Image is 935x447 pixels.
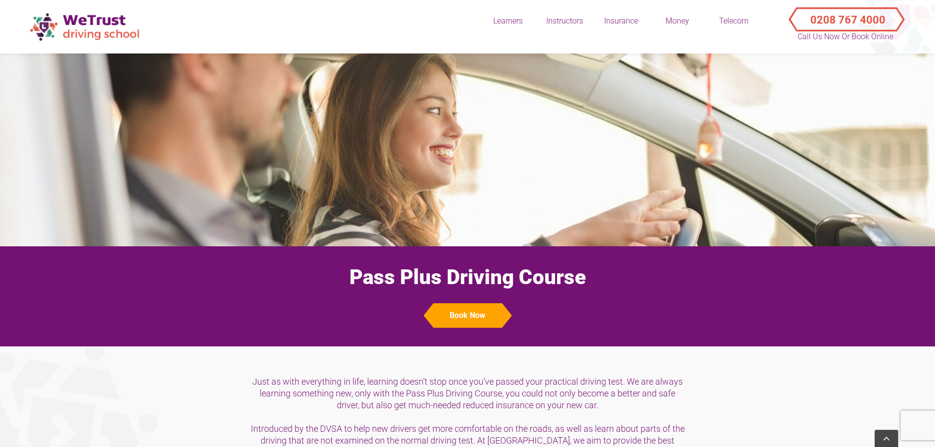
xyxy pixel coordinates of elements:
[596,16,645,26] div: Insurance
[709,16,758,26] div: Telecom
[433,303,502,328] button: Book Now
[780,5,910,25] a: Call Us Now or Book Online 0208 767 4000
[483,16,533,26] div: Learners
[797,31,895,43] p: Call Us Now or Book Online
[10,303,925,328] a: Book Now
[540,16,589,26] div: Instructors
[793,5,898,25] button: Call Us Now or Book Online
[25,8,147,46] img: wetrust-ds-logo.png
[653,16,702,26] div: Money
[10,265,925,289] h1: Pass Plus Driving Course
